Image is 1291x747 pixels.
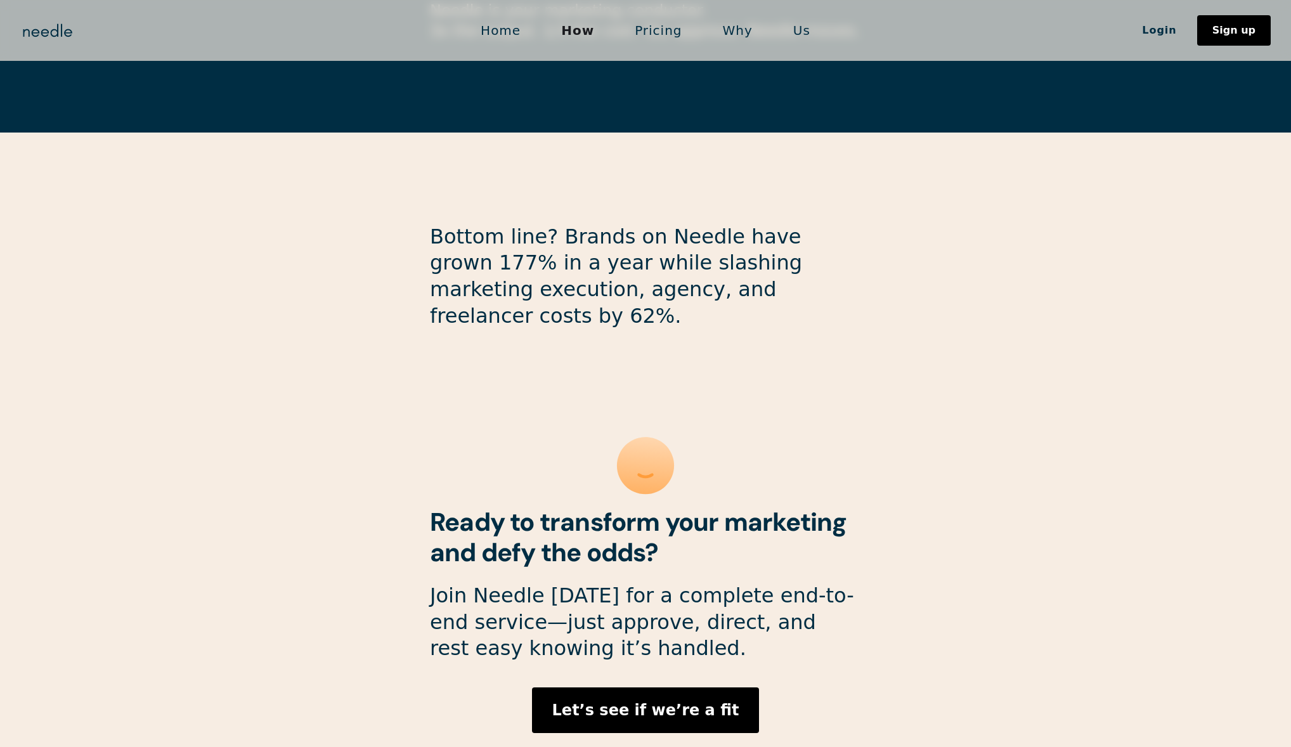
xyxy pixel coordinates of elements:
[614,17,702,44] a: Pricing
[430,507,861,568] h2: Ready to transform your marketing and defy the odds?
[541,17,614,44] a: How
[430,224,861,329] p: Bottom line? Brands on Needle have grown 177% in a year while slashing marketing execution, agenc...
[460,17,541,44] a: Home
[1122,20,1197,41] a: Login
[1197,15,1271,46] a: Sign up
[430,583,861,662] p: Join Needle [DATE] for a complete end-to-end service—just approve, direct, and rest easy knowing ...
[532,687,760,733] a: Let’s see if we’re a fit
[703,17,773,44] a: Why
[552,701,739,719] strong: Let’s see if we’re a fit
[1212,25,1255,36] div: Sign up
[773,17,831,44] a: Us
